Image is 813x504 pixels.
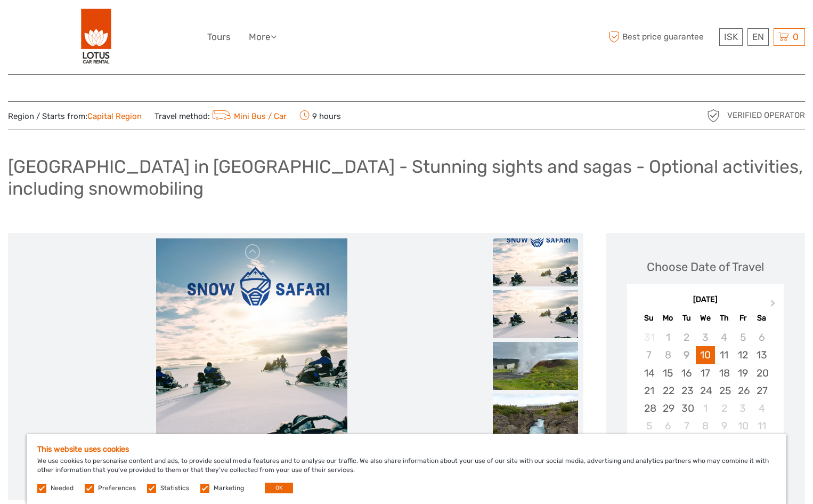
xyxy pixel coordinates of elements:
a: Mini Bus / Car [210,111,287,121]
div: Choose Saturday, September 13th, 2025 [752,346,771,364]
div: Su [640,311,658,325]
div: Choose Wednesday, September 24th, 2025 [696,382,714,399]
div: Choose Wednesday, October 1st, 2025 [696,399,714,417]
div: Choose Sunday, September 28th, 2025 [640,399,658,417]
img: d08206c4e1894101bf9d3f88f10e421f_slider_thumbnail.jpeg [493,394,578,442]
div: Choose Friday, October 3rd, 2025 [734,399,752,417]
div: Choose Thursday, September 11th, 2025 [715,346,734,364]
span: Verified Operator [727,110,805,121]
div: Th [715,311,734,325]
span: Best price guarantee [606,28,717,46]
div: Choose Saturday, October 11th, 2025 [752,417,771,435]
div: Not available Friday, September 5th, 2025 [734,329,752,346]
img: f336df311ab84a48871b962de2add3b1_slider_thumbnail.jpeg [493,342,578,390]
div: Not available Sunday, August 31st, 2025 [640,329,658,346]
span: Region / Starts from: [8,111,142,122]
a: Tours [207,29,231,45]
span: ISK [724,31,738,42]
div: Choose Thursday, October 9th, 2025 [715,417,734,435]
div: Choose Monday, September 22nd, 2025 [658,382,677,399]
div: Choose Thursday, September 25th, 2025 [715,382,734,399]
div: Not available Tuesday, September 2nd, 2025 [677,329,696,346]
div: Choose Tuesday, September 30th, 2025 [677,399,696,417]
div: Tu [677,311,696,325]
div: Choose Thursday, October 2nd, 2025 [715,399,734,417]
div: Not available Saturday, September 6th, 2025 [752,329,771,346]
div: Fr [734,311,752,325]
button: OK [265,483,293,493]
div: Choose Friday, September 19th, 2025 [734,364,752,382]
div: Not available Monday, September 1st, 2025 [658,329,677,346]
div: Choose Tuesday, September 23rd, 2025 [677,382,696,399]
div: We use cookies to personalise content and ads, to provide social media features and to analyse ou... [27,434,786,504]
div: Not available Thursday, September 4th, 2025 [715,329,734,346]
img: bda1ae10a1c34262a07f471e3d71eeb4_slider_thumbnail.png [493,238,578,286]
h5: This website uses cookies [37,445,776,454]
div: Choose Monday, October 6th, 2025 [658,417,677,435]
div: Choose Monday, September 15th, 2025 [658,364,677,382]
div: Choose Tuesday, September 16th, 2025 [677,364,696,382]
div: We [696,311,714,325]
div: Choose Thursday, September 18th, 2025 [715,364,734,382]
img: bda1ae10a1c34262a07f471e3d71eeb4_main_slider.png [156,238,347,494]
div: EN [747,28,769,46]
div: Choose Sunday, September 14th, 2025 [640,364,658,382]
div: Choose Friday, October 10th, 2025 [734,417,752,435]
div: Not available Sunday, September 7th, 2025 [640,346,658,364]
h1: [GEOGRAPHIC_DATA] in [GEOGRAPHIC_DATA] - Stunning sights and sagas - Optional activities, includi... [8,156,805,199]
div: Not available Wednesday, September 3rd, 2025 [696,329,714,346]
div: Choose Date of Travel [647,259,764,275]
button: Open LiveChat chat widget [123,17,135,29]
div: Choose Saturday, October 4th, 2025 [752,399,771,417]
div: [DATE] [627,294,784,306]
div: Sa [752,311,771,325]
div: Choose Sunday, September 21st, 2025 [640,382,658,399]
span: Travel method: [155,108,287,123]
div: Choose Saturday, September 27th, 2025 [752,382,771,399]
label: Preferences [98,484,136,493]
label: Needed [51,484,74,493]
button: Next Month [766,297,783,314]
p: We're away right now. Please check back later! [15,19,120,27]
span: 9 hours [299,108,341,123]
div: Choose Wednesday, September 17th, 2025 [696,364,714,382]
a: Capital Region [87,111,142,121]
div: Choose Friday, September 12th, 2025 [734,346,752,364]
img: 443-e2bd2384-01f0-477a-b1bf-f993e7f52e7d_logo_big.png [81,8,112,66]
div: Mo [658,311,677,325]
div: Choose Saturday, September 20th, 2025 [752,364,771,382]
label: Statistics [160,484,189,493]
a: More [249,29,277,45]
div: Choose Monday, September 29th, 2025 [658,399,677,417]
div: Choose Friday, September 26th, 2025 [734,382,752,399]
div: Not available Monday, September 8th, 2025 [658,346,677,364]
div: Choose Wednesday, October 8th, 2025 [696,417,714,435]
div: Choose Tuesday, October 7th, 2025 [677,417,696,435]
div: month 2025-09 [630,329,780,435]
img: dcc0b681f7b1484db955f47c5079daf6_slider_thumbnail.png [493,290,578,338]
div: Choose Sunday, October 5th, 2025 [640,417,658,435]
div: Not available Tuesday, September 9th, 2025 [677,346,696,364]
div: Choose Wednesday, September 10th, 2025 [696,346,714,364]
label: Marketing [214,484,244,493]
span: 0 [791,31,800,42]
img: verified_operator_grey_128.png [705,107,722,124]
